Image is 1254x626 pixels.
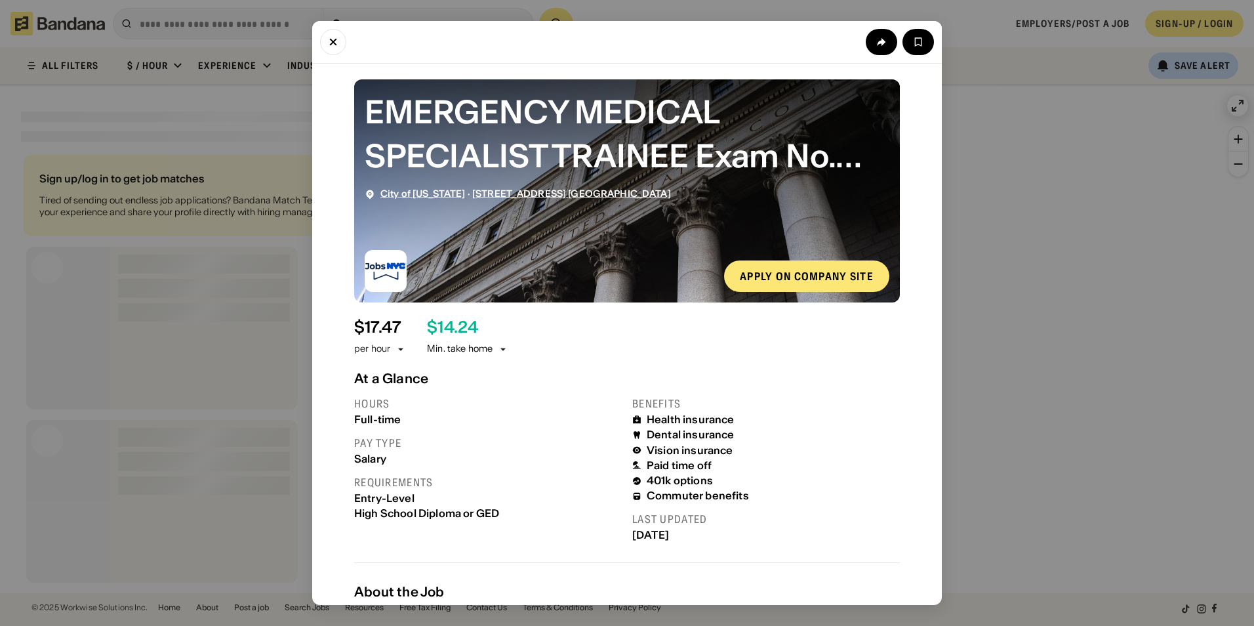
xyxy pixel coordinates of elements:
[472,188,671,199] a: [STREET_ADDRESS] [GEOGRAPHIC_DATA]
[354,397,622,411] div: Hours
[647,459,712,472] div: Paid time off
[365,90,889,178] div: EMERGENCY MEDICAL SPECIALIST TRAINEE Exam No. 6054
[647,444,733,457] div: Vision insurance
[354,343,390,356] div: per hour
[354,476,622,490] div: Requirements
[354,413,622,426] div: Full-time
[365,250,407,292] img: City of New York logo
[320,29,346,55] button: Close
[647,490,749,502] div: Commuter benefits
[632,529,900,541] div: [DATE]
[354,492,622,505] div: Entry-Level
[354,371,900,386] div: At a Glance
[647,413,735,426] div: Health insurance
[647,474,713,487] div: 401k options
[354,318,401,337] div: $ 17.47
[354,507,622,520] div: High School Diploma or GED
[427,343,508,356] div: Min. take home
[380,188,671,199] div: ·
[354,436,622,450] div: Pay type
[380,188,466,199] a: City of [US_STATE]
[740,271,874,282] div: Apply on company site
[427,318,478,337] div: $ 14.24
[354,453,622,465] div: Salary
[632,512,900,526] div: Last updated
[647,428,735,441] div: Dental insurance
[354,584,900,600] div: About the Job
[632,397,900,411] div: Benefits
